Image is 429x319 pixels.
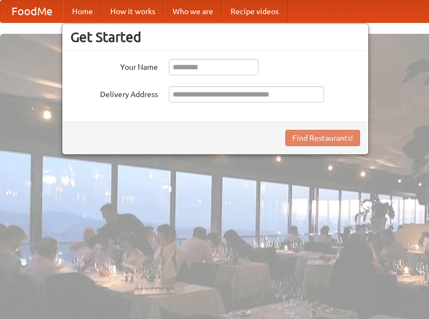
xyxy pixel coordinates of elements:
[222,1,287,22] a: Recipe videos
[70,86,158,100] label: Delivery Address
[102,1,164,22] a: How it works
[70,59,158,73] label: Your Name
[63,1,102,22] a: Home
[70,29,360,45] h3: Get Started
[1,1,63,22] a: FoodMe
[164,1,222,22] a: Who we are
[285,130,360,146] button: Find Restaurants!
